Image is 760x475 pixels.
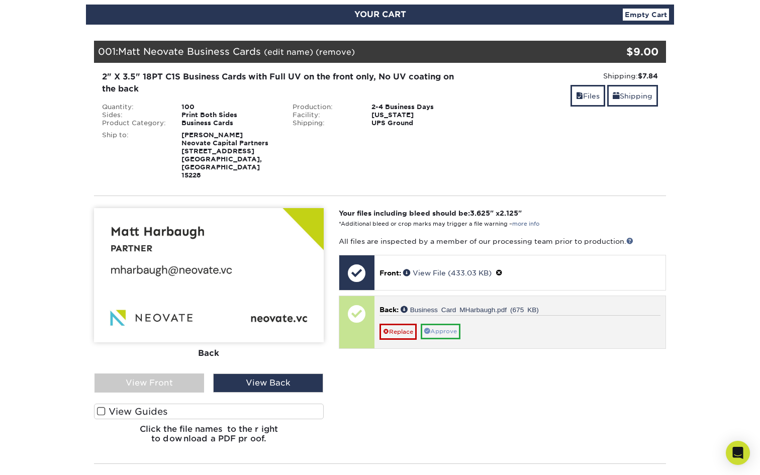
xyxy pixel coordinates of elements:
[213,373,323,393] div: View Back
[470,209,490,217] span: 3.625
[339,221,539,227] small: *Additional bleed or crop marks may trigger a file warning –
[174,103,285,111] div: 100
[102,71,467,95] div: 2" X 3.5" 18PT C1S Business Cards with Full UV on the front only, No UV coating on the back
[638,72,658,80] strong: $7.84
[94,373,204,393] div: View Front
[571,85,605,107] a: Files
[94,424,324,451] h6: Click the file names to the right to download a PDF proof.
[379,269,401,277] span: Front:
[285,103,364,111] div: Production:
[94,131,174,179] div: Ship to:
[364,119,475,127] div: UPS Ground
[379,324,417,340] a: Replace
[316,47,355,57] a: (remove)
[483,71,658,81] div: Shipping:
[500,209,518,217] span: 2.125
[726,441,750,465] div: Open Intercom Messenger
[339,209,522,217] strong: Your files including bleed should be: " x "
[339,236,666,246] p: All files are inspected by a member of our processing team prior to production.
[181,131,268,179] strong: [PERSON_NAME] Neovate Capital Partners [STREET_ADDRESS] [GEOGRAPHIC_DATA], [GEOGRAPHIC_DATA] 15228
[264,47,313,57] a: (edit name)
[285,111,364,119] div: Facility:
[94,41,571,63] div: 001:
[364,103,475,111] div: 2-4 Business Days
[379,306,399,314] span: Back:
[512,221,539,227] a: more info
[94,404,324,419] label: View Guides
[613,92,620,100] span: shipping
[403,269,492,277] a: View File (433.03 KB)
[571,44,658,59] div: $9.00
[174,119,285,127] div: Business Cards
[94,111,174,119] div: Sides:
[401,306,539,313] a: Business Card MHarbaugh.pdf (675 KB)
[94,342,324,364] div: Back
[607,85,658,107] a: Shipping
[285,119,364,127] div: Shipping:
[421,324,460,339] a: Approve
[118,46,261,57] span: Matt Neovate Business Cards
[354,10,406,19] span: YOUR CART
[576,92,583,100] span: files
[623,9,669,21] a: Empty Cart
[364,111,475,119] div: [US_STATE]
[174,111,285,119] div: Print Both Sides
[94,103,174,111] div: Quantity:
[94,119,174,127] div: Product Category:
